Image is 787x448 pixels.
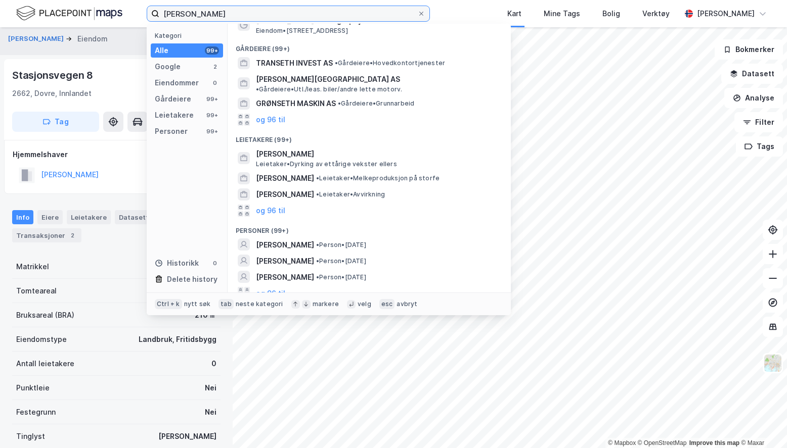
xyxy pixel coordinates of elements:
div: Eiendommer [155,77,199,89]
div: Leietakere [67,210,111,224]
span: Gårdeiere • Grunnarbeid [338,99,414,108]
button: Datasett [721,64,783,84]
span: Gårdeiere • Hovedkontortjenester [335,59,445,67]
div: Ctrl + k [155,299,182,309]
div: Kategori [155,32,223,39]
span: Person • [DATE] [316,241,366,249]
span: [PERSON_NAME] [256,172,314,184]
div: Delete history [167,273,217,285]
span: [PERSON_NAME] [256,239,314,251]
div: velg [358,300,371,308]
div: nytt søk [184,300,211,308]
span: Gårdeiere • Utl./leas. biler/andre lette motorv. [256,85,402,93]
button: og 96 til [256,114,285,126]
div: avbryt [397,300,417,308]
button: Bokmerker [715,39,783,60]
button: Filter [734,112,783,132]
div: 99+ [205,95,219,103]
a: Improve this map [689,439,739,446]
div: Eiendom [77,33,108,45]
div: Bolig [602,8,620,20]
div: 2 [211,63,219,71]
div: [PERSON_NAME] [697,8,755,20]
div: 99+ [205,127,219,135]
div: Leietakere [155,109,194,121]
div: Stasjonsvegen 8 [12,67,95,83]
div: 0 [211,358,216,370]
span: Leietaker • Dyrking av ettårige vekster ellers [256,160,397,168]
div: Festegrunn [16,406,56,418]
div: tab [218,299,234,309]
span: • [316,190,319,198]
div: markere [313,300,339,308]
div: Google [155,61,181,73]
div: Alle [155,44,168,57]
span: TRANSETH INVEST AS [256,57,333,69]
div: 99+ [205,111,219,119]
div: Eiendomstype [16,333,67,345]
div: Historikk [155,257,199,269]
button: Tag [12,112,99,132]
div: 0 [211,79,219,87]
img: Z [763,354,782,373]
div: Tomteareal [16,285,57,297]
div: Nei [205,382,216,394]
iframe: Chat Widget [736,400,787,448]
div: [PERSON_NAME] [158,430,216,442]
span: [PERSON_NAME] [256,148,499,160]
div: 99+ [205,46,219,55]
div: Antall leietakere [16,358,74,370]
span: • [316,273,319,281]
span: • [316,257,319,265]
button: og 96 til [256,205,285,217]
input: Søk på adresse, matrikkel, gårdeiere, leietakere eller personer [159,6,417,21]
div: Mine Tags [544,8,580,20]
span: • [316,241,319,248]
div: Info [12,210,33,224]
button: Analyse [724,88,783,108]
div: Personer (99+) [228,219,511,237]
div: Matrikkel [16,261,49,273]
div: Hjemmelshaver [13,148,220,161]
span: • [256,85,259,93]
div: 2662, Dovre, Innlandet [12,87,92,99]
div: Datasett [115,210,153,224]
div: Bruksareal (BRA) [16,309,74,321]
div: Kart [507,8,521,20]
span: Leietaker • Avvirkning [316,190,385,198]
div: Tinglyst [16,430,45,442]
div: Punktleie [16,382,50,394]
div: Gårdeiere (99+) [228,37,511,55]
span: Person • [DATE] [316,257,366,265]
div: Transaksjoner [12,228,81,242]
div: neste kategori [236,300,283,308]
a: OpenStreetMap [638,439,687,446]
div: 2 [67,230,77,240]
img: logo.f888ab2527a4732fd821a326f86c7f29.svg [16,5,122,22]
span: [PERSON_NAME][GEOGRAPHIC_DATA] AS [256,73,400,85]
div: Landbruk, Fritidsbygg [139,333,216,345]
a: Mapbox [608,439,636,446]
div: Eiere [37,210,63,224]
div: 0 [211,259,219,267]
button: og 96 til [256,287,285,299]
span: GRØNSETH MASKIN AS [256,97,336,110]
span: • [335,59,338,67]
span: • [338,99,341,107]
div: Leietakere (99+) [228,128,511,146]
span: Person • [DATE] [316,273,366,281]
span: Eiendom • [STREET_ADDRESS] [256,27,348,35]
div: Nei [205,406,216,418]
button: Tags [736,136,783,157]
span: [PERSON_NAME] [256,255,314,267]
button: [PERSON_NAME] [8,34,66,44]
span: Leietaker • Melkeproduksjon på storfe [316,174,440,182]
div: Personer [155,125,188,137]
div: esc [379,299,395,309]
span: • [316,174,319,182]
div: Gårdeiere [155,93,191,105]
div: Verktøy [642,8,670,20]
span: [PERSON_NAME] [256,188,314,201]
span: [PERSON_NAME] [256,271,314,283]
